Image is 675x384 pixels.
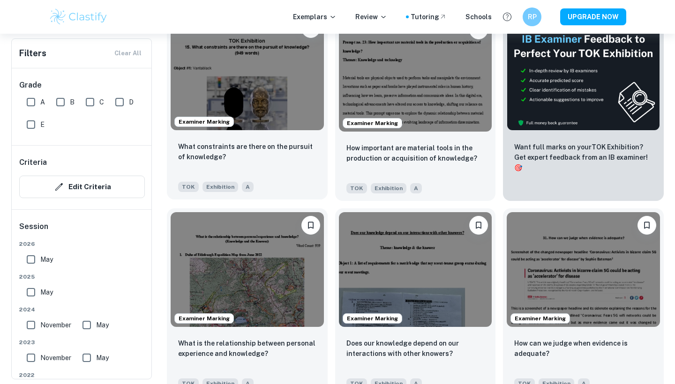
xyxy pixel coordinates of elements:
[19,157,47,168] h6: Criteria
[514,164,522,171] span: 🎯
[637,216,656,235] button: Bookmark
[167,13,328,201] a: Examiner MarkingBookmarkWhat constraints are there on the pursuit of knowledge?TOKExhibitionA
[499,9,515,25] button: Help and Feedback
[70,97,75,107] span: B
[19,305,145,314] span: 2024
[514,142,652,173] p: Want full marks on your TOK Exhibition ? Get expert feedback from an IB examiner!
[40,119,45,130] span: E
[19,338,145,347] span: 2023
[242,182,254,192] span: A
[171,15,324,130] img: TOK Exhibition example thumbnail: What constraints are there on the pursui
[40,287,53,297] span: May
[507,17,660,131] img: Thumbnail
[19,47,46,60] h6: Filters
[202,182,238,192] span: Exhibition
[175,314,233,323] span: Examiner Marking
[339,212,492,327] img: TOK Exhibition example thumbnail: Does our knowledge depend on our interac
[343,119,402,127] span: Examiner Marking
[371,183,406,193] span: Exhibition
[178,182,199,192] span: TOK
[346,338,485,359] p: Does our knowledge depend on our interactions with other knowers?
[40,97,45,107] span: A
[343,314,402,323] span: Examiner Marking
[40,353,71,363] span: November
[465,12,492,22] a: Schools
[19,80,145,91] h6: Grade
[514,338,652,359] p: How can we judge when evidence is adequate?
[469,216,488,235] button: Bookmark
[19,273,145,281] span: 2025
[527,12,538,22] h6: RP
[175,118,233,126] span: Examiner Marking
[346,143,485,163] p: How important are material tools in the production or acquisition of knowledge?
[49,7,108,26] img: Clastify logo
[339,17,492,132] img: TOK Exhibition example thumbnail: How important are material tools in the
[346,183,367,193] span: TOK
[301,216,320,235] button: Bookmark
[40,254,53,265] span: May
[96,320,109,330] span: May
[178,141,316,162] p: What constraints are there on the pursuit of knowledge?
[507,212,660,327] img: TOK Exhibition example thumbnail: How can we judge when evidence is adequa
[355,12,387,22] p: Review
[171,212,324,327] img: TOK Exhibition example thumbnail: What is the relationship between persona
[503,13,664,201] a: ThumbnailWant full marks on yourTOK Exhibition? Get expert feedback from an IB examiner!
[511,314,570,323] span: Examiner Marking
[129,97,134,107] span: D
[19,371,145,379] span: 2022
[560,8,626,25] button: UPGRADE NOW
[178,338,316,359] p: What is the relationship between personal experience and knowledge?
[411,12,447,22] a: Tutoring
[19,176,145,198] button: Edit Criteria
[19,240,145,248] span: 2026
[410,183,422,193] span: A
[523,7,541,26] button: RP
[293,12,337,22] p: Exemplars
[96,353,109,363] span: May
[335,13,496,201] a: Examiner MarkingBookmarkHow important are material tools in the production or acquisition of know...
[19,221,145,240] h6: Session
[40,320,71,330] span: November
[99,97,104,107] span: C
